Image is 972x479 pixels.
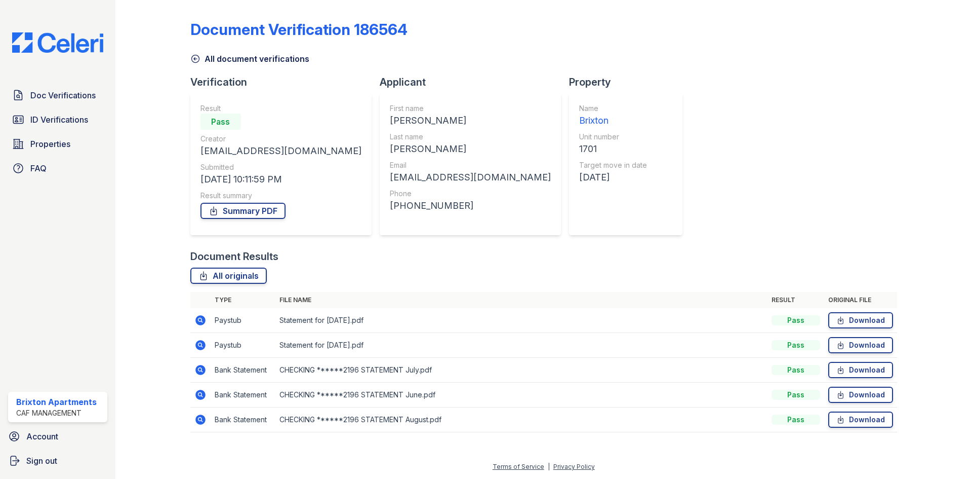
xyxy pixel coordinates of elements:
[200,144,361,158] div: [EMAIL_ADDRESS][DOMAIN_NAME]
[569,75,691,89] div: Property
[275,333,767,358] td: Statement for [DATE].pdf
[211,408,275,432] td: Bank Statement
[390,160,551,170] div: Email
[390,132,551,142] div: Last name
[211,333,275,358] td: Paystub
[579,103,647,128] a: Name Brixton
[380,75,569,89] div: Applicant
[579,103,647,114] div: Name
[200,103,361,114] div: Result
[8,158,107,178] a: FAQ
[548,463,550,470] div: |
[190,20,408,39] div: Document Verification 186564
[772,415,820,425] div: Pass
[190,75,380,89] div: Verification
[275,292,767,308] th: File name
[579,160,647,170] div: Target move in date
[30,89,96,101] span: Doc Verifications
[190,249,278,264] div: Document Results
[579,132,647,142] div: Unit number
[190,53,309,65] a: All document verifications
[828,387,893,403] a: Download
[824,292,897,308] th: Original file
[390,199,551,213] div: [PHONE_NUMBER]
[772,315,820,325] div: Pass
[553,463,595,470] a: Privacy Policy
[30,138,70,150] span: Properties
[772,390,820,400] div: Pass
[16,408,97,418] div: CAF Management
[772,340,820,350] div: Pass
[275,358,767,383] td: CHECKING ******2196 STATEMENT July.pdf
[200,162,361,172] div: Submitted
[767,292,824,308] th: Result
[211,358,275,383] td: Bank Statement
[200,191,361,201] div: Result summary
[190,268,267,284] a: All originals
[200,114,241,130] div: Pass
[200,203,286,219] a: Summary PDF
[4,426,111,447] a: Account
[828,362,893,378] a: Download
[579,114,647,128] div: Brixton
[211,292,275,308] th: Type
[200,134,361,144] div: Creator
[8,134,107,154] a: Properties
[211,308,275,333] td: Paystub
[26,455,57,467] span: Sign out
[30,114,88,126] span: ID Verifications
[390,170,551,185] div: [EMAIL_ADDRESS][DOMAIN_NAME]
[579,170,647,185] div: [DATE]
[390,189,551,199] div: Phone
[275,383,767,408] td: CHECKING ******2196 STATEMENT June.pdf
[4,32,111,53] img: CE_Logo_Blue-a8612792a0a2168367f1c8372b55b34899dd931a85d93a1a3d3e32e68fde9ad4.png
[8,109,107,130] a: ID Verifications
[390,114,551,128] div: [PERSON_NAME]
[8,85,107,105] a: Doc Verifications
[828,337,893,353] a: Download
[4,451,111,471] a: Sign out
[579,142,647,156] div: 1701
[275,408,767,432] td: CHECKING ******2196 STATEMENT August.pdf
[772,365,820,375] div: Pass
[26,430,58,443] span: Account
[493,463,544,470] a: Terms of Service
[828,312,893,328] a: Download
[16,396,97,408] div: Brixton Apartments
[211,383,275,408] td: Bank Statement
[390,142,551,156] div: [PERSON_NAME]
[390,103,551,114] div: First name
[275,308,767,333] td: Statement for [DATE].pdf
[828,412,893,428] a: Download
[30,162,47,174] span: FAQ
[200,172,361,187] div: [DATE] 10:11:59 PM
